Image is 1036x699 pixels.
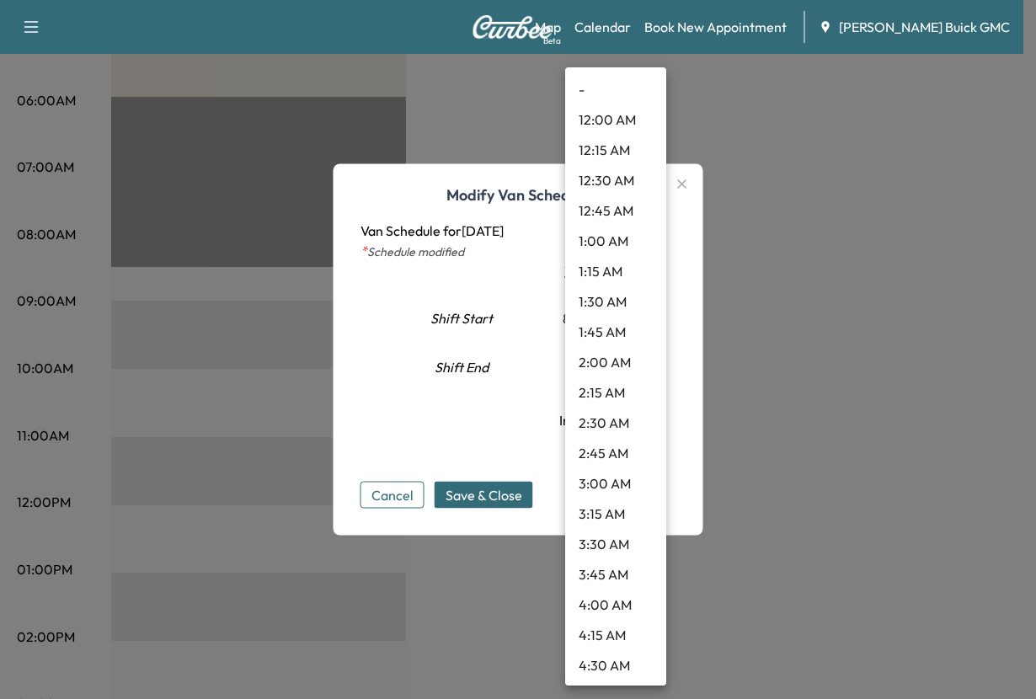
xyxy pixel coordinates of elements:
[565,74,666,104] li: -
[565,377,666,408] li: 2:15 AM
[565,590,666,620] li: 4:00 AM
[565,135,666,165] li: 12:15 AM
[565,499,666,529] li: 3:15 AM
[565,559,666,590] li: 3:45 AM
[565,347,666,377] li: 2:00 AM
[565,256,666,286] li: 1:15 AM
[565,620,666,650] li: 4:15 AM
[565,408,666,438] li: 2:30 AM
[565,529,666,559] li: 3:30 AM
[565,195,666,226] li: 12:45 AM
[565,104,666,135] li: 12:00 AM
[565,165,666,195] li: 12:30 AM
[565,286,666,317] li: 1:30 AM
[565,438,666,468] li: 2:45 AM
[565,468,666,499] li: 3:00 AM
[565,317,666,347] li: 1:45 AM
[565,226,666,256] li: 1:00 AM
[565,650,666,680] li: 4:30 AM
